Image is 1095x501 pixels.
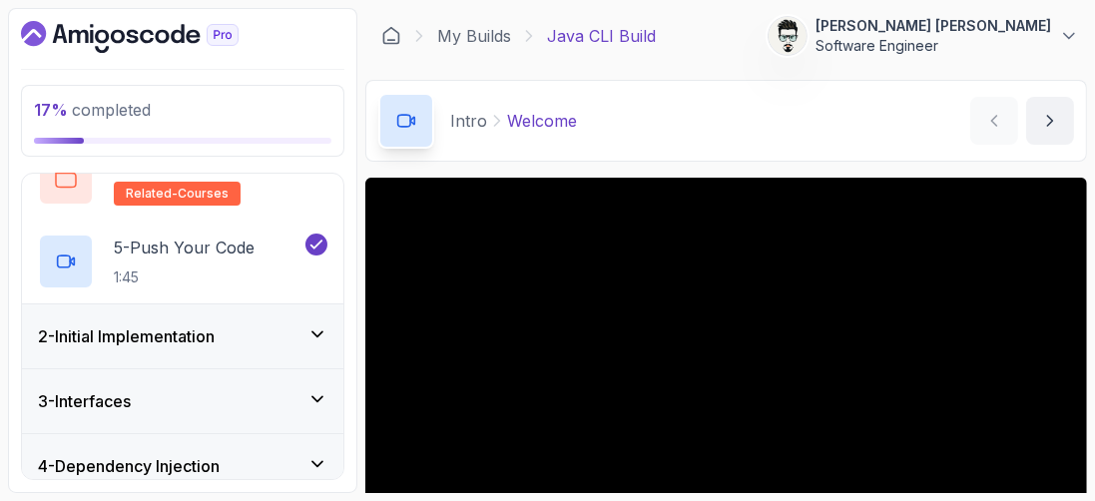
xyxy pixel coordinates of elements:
[769,17,807,55] img: user profile image
[22,434,343,498] button: 4-Dependency Injection
[437,24,511,48] a: My Builds
[816,36,1051,56] p: Software Engineer
[22,304,343,368] button: 2-Initial Implementation
[114,267,255,287] p: 1:45
[22,369,343,433] button: 3-Interfaces
[34,100,151,120] span: completed
[126,186,229,202] span: related-courses
[38,150,327,206] button: 4-Recommended Coursesrelated-courses
[381,26,401,46] a: Dashboard
[547,24,656,48] p: Java CLI Build
[38,234,327,289] button: 5-Push Your Code1:45
[768,16,1079,56] button: user profile image[PERSON_NAME] [PERSON_NAME]Software Engineer
[816,16,1051,36] p: [PERSON_NAME] [PERSON_NAME]
[21,21,284,53] a: Dashboard
[34,100,68,120] span: 17 %
[38,389,131,413] h3: 3 - Interfaces
[970,97,1018,145] button: previous content
[507,109,577,133] p: Welcome
[1026,97,1074,145] button: next content
[38,454,220,478] h3: 4 - Dependency Injection
[450,109,487,133] p: Intro
[38,324,215,348] h3: 2 - Initial Implementation
[114,236,255,259] p: 5 - Push Your Code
